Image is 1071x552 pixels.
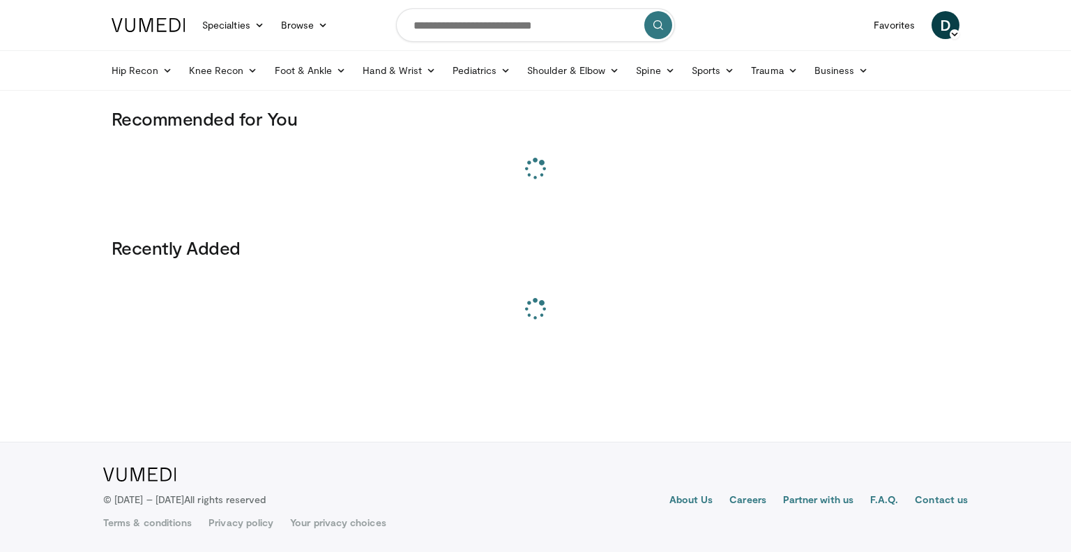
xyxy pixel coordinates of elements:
a: Specialties [194,11,273,39]
a: Your privacy choices [290,516,386,530]
h3: Recommended for You [112,107,959,130]
a: Pediatrics [444,57,519,84]
a: Privacy policy [208,516,273,530]
a: Terms & conditions [103,516,192,530]
a: Contact us [915,493,968,509]
a: Trauma [743,57,806,84]
img: VuMedi Logo [103,468,176,482]
a: Favorites [865,11,923,39]
a: Shoulder & Elbow [519,57,628,84]
a: F.A.Q. [870,493,898,509]
a: Knee Recon [181,57,266,84]
a: Browse [273,11,337,39]
h3: Recently Added [112,237,959,259]
a: Partner with us [783,493,853,509]
a: Hand & Wrist [354,57,444,84]
a: Business [806,57,877,84]
a: Spine [628,57,683,84]
img: VuMedi Logo [112,18,185,32]
span: All rights reserved [184,493,266,505]
a: Hip Recon [103,57,181,84]
a: Foot & Ankle [266,57,355,84]
a: Sports [683,57,743,84]
p: © [DATE] – [DATE] [103,493,266,507]
a: D [932,11,959,39]
a: About Us [669,493,713,509]
a: Careers [729,493,766,509]
input: Search topics, interventions [396,8,675,42]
